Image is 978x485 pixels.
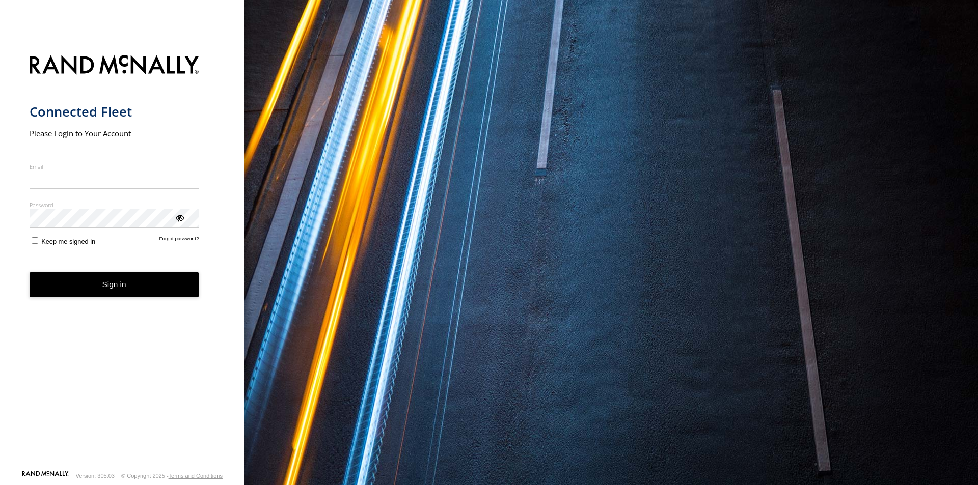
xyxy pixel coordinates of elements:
[30,49,215,470] form: main
[169,473,223,479] a: Terms and Conditions
[76,473,115,479] div: Version: 305.03
[174,212,184,222] div: ViewPassword
[32,237,38,244] input: Keep me signed in
[30,53,199,79] img: Rand McNally
[30,201,199,209] label: Password
[22,471,69,481] a: Visit our Website
[121,473,223,479] div: © Copyright 2025 -
[30,163,199,170] label: Email
[30,272,199,297] button: Sign in
[159,236,199,245] a: Forgot password?
[41,238,95,245] span: Keep me signed in
[30,128,199,138] h2: Please Login to Your Account
[30,103,199,120] h1: Connected Fleet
